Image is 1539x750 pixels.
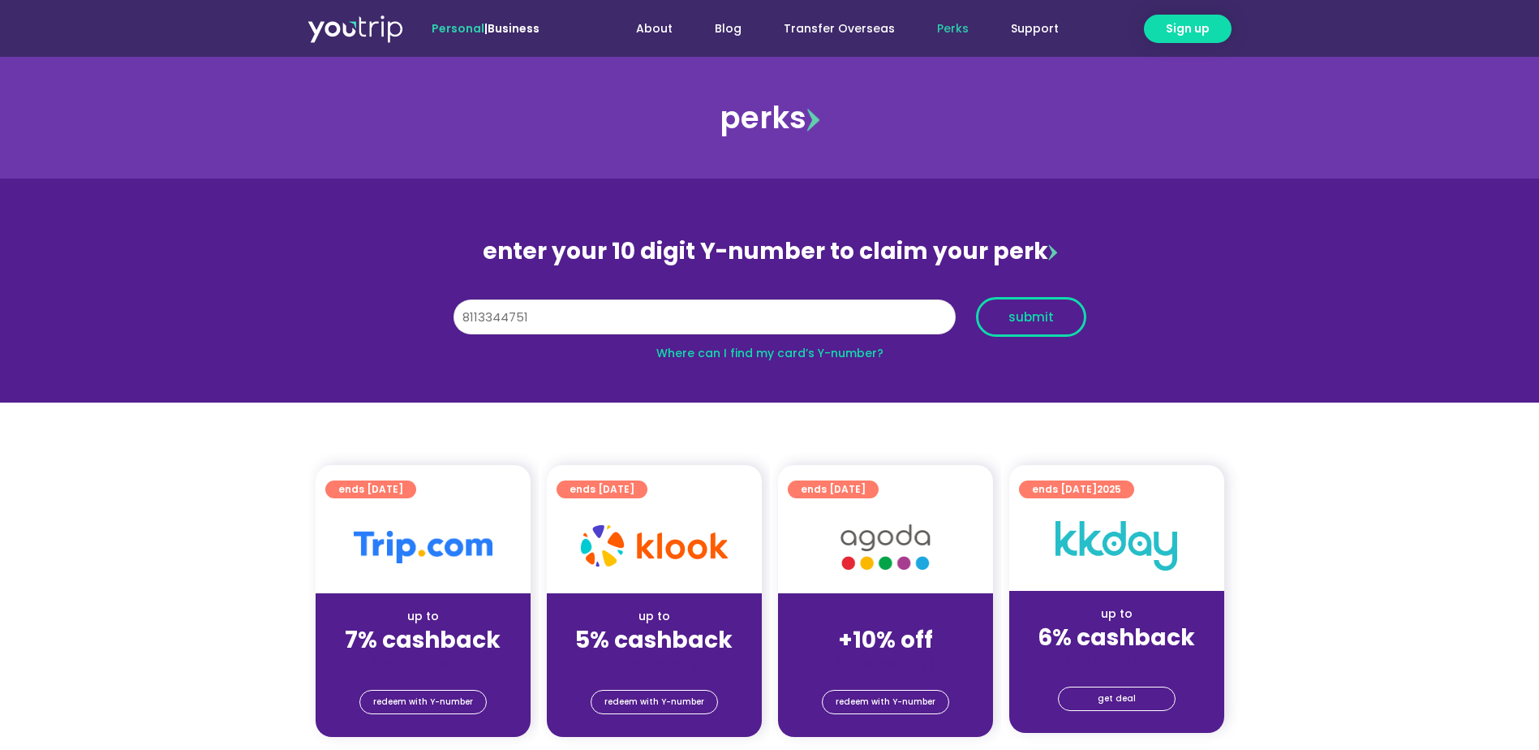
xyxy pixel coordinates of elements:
[560,655,749,672] div: (for stays only)
[801,481,866,498] span: ends [DATE]
[1097,482,1121,496] span: 2025
[976,297,1086,337] button: submit
[1019,481,1134,498] a: ends [DATE]2025
[575,624,733,656] strong: 5% cashback
[373,691,473,713] span: redeem with Y-number
[871,608,901,624] span: up to
[445,231,1094,273] div: enter your 10 digit Y-number to claim your perk
[570,481,634,498] span: ends [DATE]
[488,20,540,37] a: Business
[1008,311,1054,323] span: submit
[836,691,935,713] span: redeem with Y-number
[583,14,1080,44] nav: Menu
[432,20,484,37] span: Personal
[591,690,718,714] a: redeem with Y-number
[454,297,1086,349] form: Y Number
[1022,653,1211,670] div: (for stays only)
[1166,20,1210,37] span: Sign up
[432,20,540,37] span: |
[1038,622,1195,653] strong: 6% cashback
[338,481,403,498] span: ends [DATE]
[359,690,487,714] a: redeem with Y-number
[763,14,916,44] a: Transfer Overseas
[345,624,501,656] strong: 7% cashback
[656,345,883,361] a: Where can I find my card’s Y-number?
[1058,687,1176,711] a: get deal
[560,608,749,625] div: up to
[604,691,704,713] span: redeem with Y-number
[1022,606,1211,623] div: up to
[329,655,518,672] div: (for stays only)
[454,300,956,335] input: 10 digit Y-number (e.g. 8123456789)
[694,14,763,44] a: Blog
[1144,15,1232,43] a: Sign up
[916,14,990,44] a: Perks
[788,481,879,498] a: ends [DATE]
[325,481,416,498] a: ends [DATE]
[557,481,647,498] a: ends [DATE]
[822,690,949,714] a: redeem with Y-number
[329,608,518,625] div: up to
[838,624,933,656] strong: +10% off
[990,14,1080,44] a: Support
[1032,481,1121,498] span: ends [DATE]
[1098,687,1136,710] span: get deal
[791,655,980,672] div: (for stays only)
[615,14,694,44] a: About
